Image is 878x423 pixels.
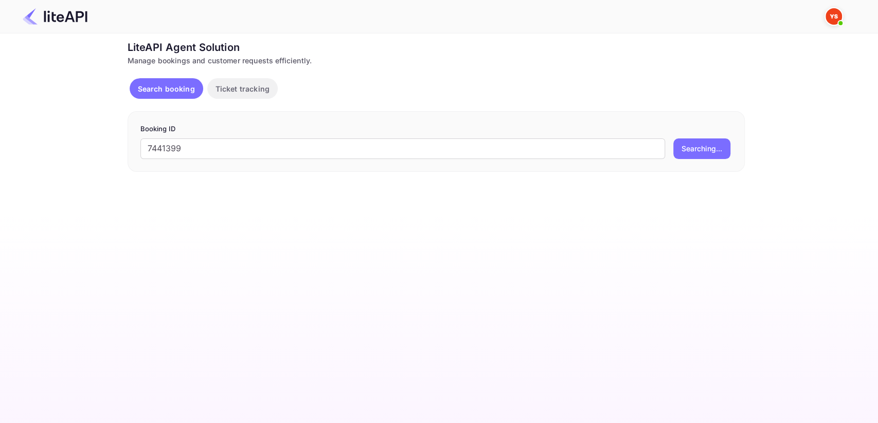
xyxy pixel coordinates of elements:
div: LiteAPI Agent Solution [128,40,745,55]
p: Search booking [138,83,195,94]
img: Yandex Support [826,8,842,25]
img: LiteAPI Logo [23,8,87,25]
p: Booking ID [140,124,732,134]
button: Searching... [673,138,730,159]
input: Enter Booking ID (e.g., 63782194) [140,138,665,159]
div: Manage bookings and customer requests efficiently. [128,55,745,66]
p: Ticket tracking [216,83,270,94]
